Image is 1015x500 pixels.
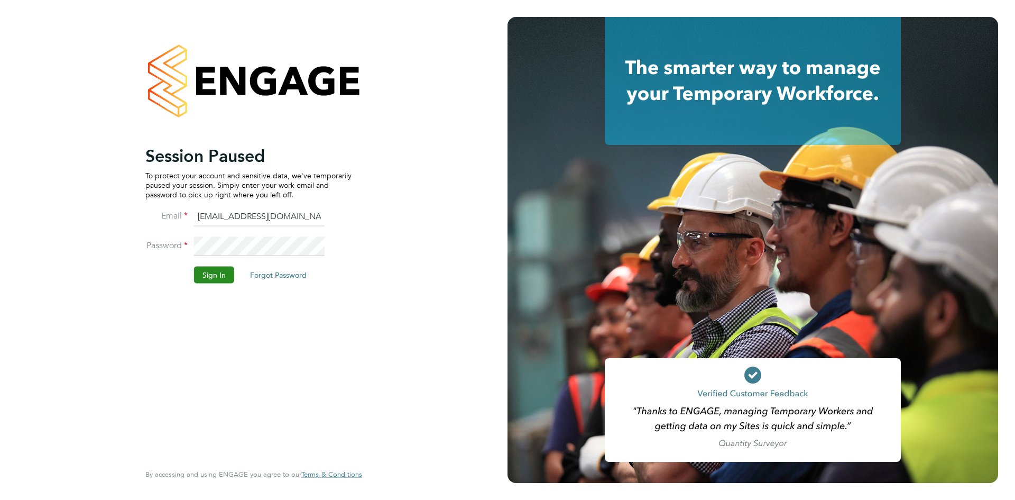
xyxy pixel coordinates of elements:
[242,266,315,283] button: Forgot Password
[145,210,188,221] label: Email
[145,145,352,166] h2: Session Paused
[145,470,362,479] span: By accessing and using ENGAGE you agree to our
[194,266,234,283] button: Sign In
[194,207,325,226] input: Enter your work email...
[145,170,352,199] p: To protect your account and sensitive data, we've temporarily paused your session. Simply enter y...
[145,240,188,251] label: Password
[301,470,362,479] a: Terms & Conditions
